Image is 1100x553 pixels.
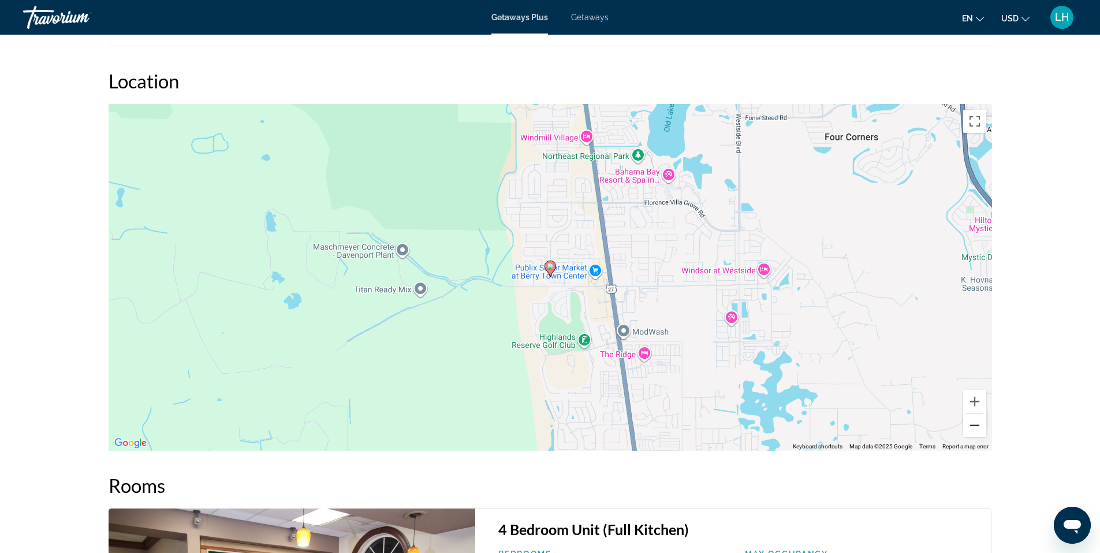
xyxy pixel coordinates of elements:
[23,2,139,32] a: Travorium
[1001,14,1019,23] span: USD
[963,110,986,133] button: Toggle fullscreen view
[109,69,992,92] h2: Location
[109,474,992,497] h2: Rooms
[919,443,935,450] a: Terms (opens in new tab)
[1047,5,1077,29] button: User Menu
[793,443,842,451] button: Keyboard shortcuts
[942,443,989,450] a: Report a map error
[111,436,150,451] a: Open this area in Google Maps (opens a new window)
[1054,507,1091,544] iframe: Button to launch messaging window
[963,414,986,437] button: Zoom out
[1055,12,1069,23] span: LH
[963,390,986,413] button: Zoom in
[571,13,609,22] a: Getaways
[1001,10,1030,27] button: Change currency
[849,443,912,450] span: Map data ©2025 Google
[962,14,973,23] span: en
[111,436,150,451] img: Google
[491,13,548,22] a: Getaways Plus
[962,10,984,27] button: Change language
[498,521,979,538] h3: 4 Bedroom Unit (Full Kitchen)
